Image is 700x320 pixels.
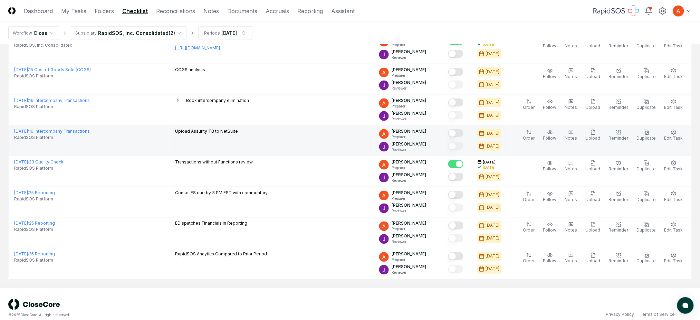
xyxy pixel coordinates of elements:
[392,233,426,239] p: [PERSON_NAME]
[586,197,601,202] span: Upload
[204,30,220,36] div: Periods
[663,190,684,204] button: Edit Task
[586,166,601,171] span: Upload
[609,258,629,264] span: Reminder
[392,110,426,116] p: [PERSON_NAME]
[379,222,389,231] img: ACg8ocK3mdmu6YYpaRl40uhUUGu9oxSxFSb1vbjsnEih2JuwAH1PGA=s96-c
[663,97,684,112] button: Edit Task
[637,166,656,171] span: Duplicate
[486,192,500,198] div: [DATE]
[523,105,535,110] span: Order
[392,178,426,183] p: Reviewer
[543,228,557,233] span: Follow
[607,97,630,112] button: Reminder
[14,73,53,79] span: RapidSOS Platform
[637,135,656,141] span: Duplicate
[486,174,500,180] div: [DATE]
[14,257,53,264] span: RapidSOS Platform
[392,172,426,178] p: [PERSON_NAME]
[448,98,463,107] button: Mark complete
[486,205,500,211] div: [DATE]
[565,197,577,202] span: Notes
[392,264,426,270] p: [PERSON_NAME]
[486,82,500,88] div: [DATE]
[486,143,500,149] div: [DATE]
[523,228,535,233] span: Order
[586,258,601,264] span: Upload
[584,251,602,266] button: Upload
[640,312,675,318] a: Terms of Service
[663,67,684,81] button: Edit Task
[664,135,683,141] span: Edit Task
[8,299,60,310] img: logo
[392,134,426,140] p: Preparer
[392,257,426,263] p: Preparer
[586,74,601,79] span: Upload
[392,251,426,257] p: [PERSON_NAME]
[392,239,426,245] p: Reviewer
[392,147,426,152] p: Reviewer
[14,221,55,226] a: [DATE]:25 Reporting
[584,159,602,173] button: Upload
[607,190,630,204] button: Reminder
[392,141,426,147] p: [PERSON_NAME]
[543,258,557,264] span: Follow
[8,7,16,15] img: Logo
[609,228,629,233] span: Reminder
[392,209,426,214] p: Reviewer
[543,43,557,48] span: Follow
[14,165,53,171] span: RapidSOS Platform
[542,128,558,143] button: Follow
[565,105,577,110] span: Notes
[664,74,683,79] span: Edit Task
[637,43,656,48] span: Duplicate
[392,165,426,170] p: Preparer
[392,270,426,275] p: Reviewer
[522,97,536,112] button: Order
[486,235,500,242] div: [DATE]
[664,197,683,202] span: Edit Task
[331,7,355,15] a: Assistant
[564,128,579,143] button: Notes
[24,7,53,15] a: Dashboard
[392,128,426,134] p: [PERSON_NAME]
[379,81,389,90] img: ACg8ocKTC56tjQR6-o9bi8poVV4j_qMfO6M0RniyL9InnBgkmYdNig=s96-c
[392,203,426,209] p: [PERSON_NAME]
[663,251,684,266] button: Edit Task
[635,220,658,235] button: Duplicate
[609,43,629,48] span: Reminder
[584,97,602,112] button: Upload
[565,228,577,233] span: Notes
[392,67,426,73] p: [PERSON_NAME]
[61,7,86,15] a: My Tasks
[635,251,658,266] button: Duplicate
[13,30,32,36] div: Workflow
[14,104,53,110] span: RapidSOS Platform
[175,67,205,73] p: COGS analysis
[379,129,389,139] img: ACg8ocK3mdmu6YYpaRl40uhUUGu9oxSxFSb1vbjsnEih2JuwAH1PGA=s96-c
[486,253,500,260] div: [DATE]
[542,190,558,204] button: Follow
[175,220,247,227] p: EDispatches Financials in Reporting
[663,128,684,143] button: Edit Task
[14,67,91,72] a: [DATE]:15 Cost of Goods Sold (COGS)
[523,135,535,141] span: Order
[486,112,500,119] div: [DATE]
[565,43,577,48] span: Notes
[392,190,426,196] p: [PERSON_NAME]
[392,42,426,47] p: Preparer
[606,312,634,318] a: Privacy Policy
[586,105,601,110] span: Upload
[673,6,684,17] img: ACg8ocK3mdmu6YYpaRl40uhUUGu9oxSxFSb1vbjsnEih2JuwAH1PGA=s96-c
[448,129,463,138] button: Mark complete
[565,166,577,171] span: Notes
[677,297,694,314] button: atlas-launcher
[565,74,577,79] span: Notes
[483,165,496,170] div: [DATE]
[522,251,536,266] button: Order
[392,79,426,86] p: [PERSON_NAME]
[379,50,389,59] img: ACg8ocKTC56tjQR6-o9bi8poVV4j_qMfO6M0RniyL9InnBgkmYdNig=s96-c
[564,251,579,266] button: Notes
[486,100,500,106] div: [DATE]
[486,69,500,75] div: [DATE]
